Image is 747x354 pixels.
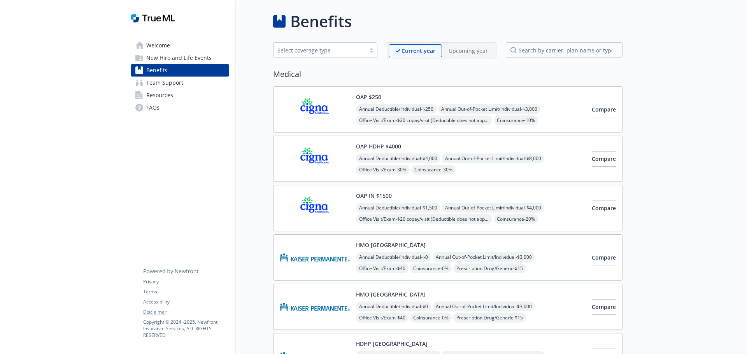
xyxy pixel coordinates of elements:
span: Coinsurance - 10% [494,115,538,125]
input: search by carrier, plan name or type [506,42,622,58]
a: Privacy [143,278,229,285]
span: Team Support [146,77,183,89]
span: Resources [146,89,173,101]
span: Office Visit/Exam - $40 [356,263,409,273]
img: CIGNA carrier logo [280,142,350,175]
img: CIGNA carrier logo [280,93,350,126]
span: Annual Deductible/Individual - $250 [356,104,437,114]
span: Welcome [146,39,170,52]
button: HMO [GEOGRAPHIC_DATA] [356,290,426,298]
span: Compare [592,303,616,310]
button: Compare [592,299,616,315]
p: Current year [402,47,435,55]
span: Prescription Drug/Generic - $15 [453,313,526,323]
img: CIGNA carrier logo [280,192,350,225]
h2: Medical [273,68,622,80]
button: OAP HDHP $4000 [356,142,401,150]
a: Terms [143,288,229,295]
span: Compare [592,106,616,113]
img: Kaiser Permanente Insurance Company carrier logo [280,241,350,274]
span: Office Visit/Exam - $20 copay/visit (Deductible does not apply) [356,214,492,224]
span: New Hire and Life Events [146,52,212,64]
button: HDHP [GEOGRAPHIC_DATA] [356,340,428,348]
a: Team Support [131,77,229,89]
a: New Hire and Life Events [131,52,229,64]
a: Disclaimer [143,309,229,316]
button: OAP IN $1500 [356,192,392,200]
span: Annual Out-of-Pocket Limit/Individual - $3,000 [438,104,540,114]
span: Annual Deductible/Individual - $0 [356,252,431,262]
span: Coinsurance - 0% [410,263,452,273]
span: FAQs [146,101,160,114]
span: Annual Deductible/Individual - $1,500 [356,203,440,213]
div: Select coverage type [277,46,361,54]
span: Annual Deductible/Individual - $4,000 [356,153,440,163]
button: Compare [592,102,616,117]
span: Benefits [146,64,167,77]
p: Copyright © 2024 - 2025 , Newfront Insurance Services, ALL RIGHTS RESERVED [143,319,229,338]
button: Compare [592,250,616,265]
span: Compare [592,155,616,162]
button: HMO [GEOGRAPHIC_DATA] [356,241,426,249]
span: Office Visit/Exam - $20 copay/visit (Deductible does not apply) [356,115,492,125]
span: Office Visit/Exam - $40 [356,313,409,323]
button: OAP $250 [356,93,381,101]
a: Resources [131,89,229,101]
span: Annual Out-of-Pocket Limit/Individual - $8,000 [442,153,544,163]
button: Compare [592,151,616,167]
span: Coinsurance - 20% [494,214,538,224]
span: Annual Out-of-Pocket Limit/Individual - $4,000 [442,203,544,213]
span: Coinsurance - 30% [411,165,456,174]
span: Annual Deductible/Individual - $0 [356,302,431,311]
img: Kaiser Permanente Insurance Company carrier logo [280,290,350,323]
span: Prescription Drug/Generic - $15 [453,263,526,273]
span: Compare [592,254,616,261]
span: Annual Out-of-Pocket Limit/Individual - $3,000 [433,302,535,311]
a: Welcome [131,39,229,52]
span: Annual Out-of-Pocket Limit/Individual - $3,000 [433,252,535,262]
a: FAQs [131,101,229,114]
p: Upcoming year [449,47,488,55]
span: Office Visit/Exam - 30% [356,165,410,174]
h1: Benefits [290,10,352,33]
span: Coinsurance - 0% [410,313,452,323]
span: Compare [592,204,616,212]
a: Accessibility [143,298,229,305]
a: Benefits [131,64,229,77]
button: Compare [592,201,616,216]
